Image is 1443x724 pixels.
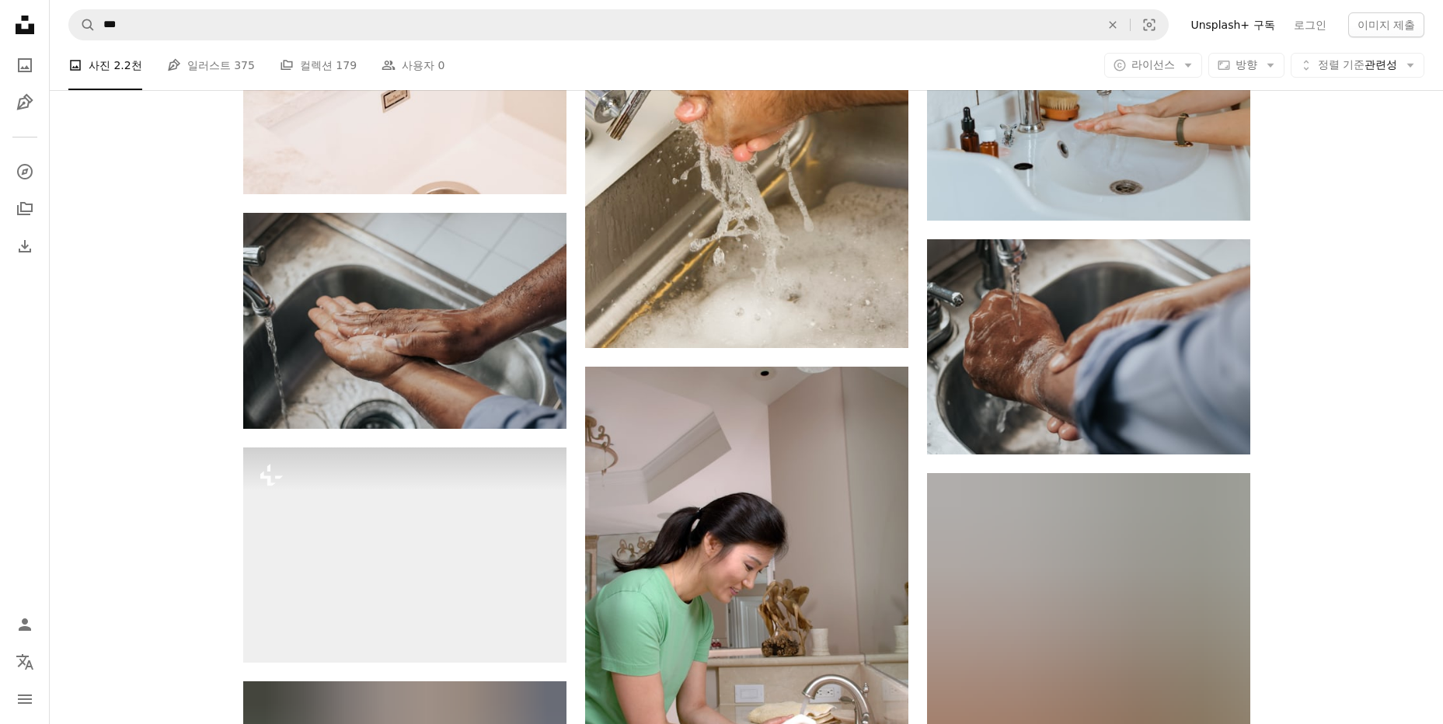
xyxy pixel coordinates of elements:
span: 관련성 [1318,57,1397,73]
a: 사용자 0 [382,40,444,90]
span: 방향 [1236,58,1257,71]
button: 삭제 [1096,10,1130,40]
form: 사이트 전체에서 이미지 찾기 [68,9,1169,40]
a: 로그인 / 가입 [9,609,40,640]
button: 이미지 제출 [1348,12,1424,37]
button: 언어 [9,646,40,677]
a: 흰색 세라믹 접시를 들고 녹색 티셔츠를 입은 여자 [585,593,908,607]
button: 시각적 검색 [1131,10,1168,40]
a: 컬렉션 [9,193,40,225]
img: 전염병 상황에서 비누로 손을 씻는 절차의 사진을 닫습니다. [243,447,566,663]
a: Unsplash+ 구독 [1181,12,1284,37]
img: 화장실 세면대에서 손을 씻는 여자 [927,5,1250,221]
a: 흰색 탱크 탑에 흰색 세라믹 싱크대를 들고 있는 여자 [927,709,1250,723]
a: 로그인 [1284,12,1336,37]
a: 일러스트 375 [167,40,255,90]
button: 라이선스 [1104,53,1202,78]
a: 전염병 상황에서 비누로 손을 씻는 절차의 사진을 닫습니다. [243,548,566,562]
span: 라이선스 [1131,58,1175,71]
a: 탐색 [9,156,40,187]
button: Unsplash 검색 [69,10,96,40]
button: 메뉴 [9,684,40,715]
span: 179 [336,57,357,74]
a: 화장실 세면대에서 손을 씻는 여자 [927,106,1250,120]
a: 노란색 라벨이 붙은 캔을 들고 있는 사람 [585,99,908,113]
img: 파란색과 흰색 재킷을 입은 사람이 은색 수도꼭지를 들고 있다 [927,239,1250,454]
a: 홈 — Unsplash [9,9,40,44]
a: 파란색과 흰색 재킷을 입은 사람이 은색 수도꼭지를 들고 있다 [927,339,1250,353]
a: 싱크대에서 손을 씻는 사람 [243,313,566,327]
span: 375 [234,57,255,74]
span: 정렬 기준 [1318,58,1365,71]
a: 사진 [9,50,40,81]
a: 컬렉션 179 [280,40,357,90]
img: 싱크대에서 손을 씻는 사람 [243,213,566,428]
button: 방향 [1208,53,1284,78]
a: 일러스트 [9,87,40,118]
button: 정렬 기준관련성 [1291,53,1424,78]
a: 다운로드 내역 [9,231,40,262]
span: 0 [438,57,445,74]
